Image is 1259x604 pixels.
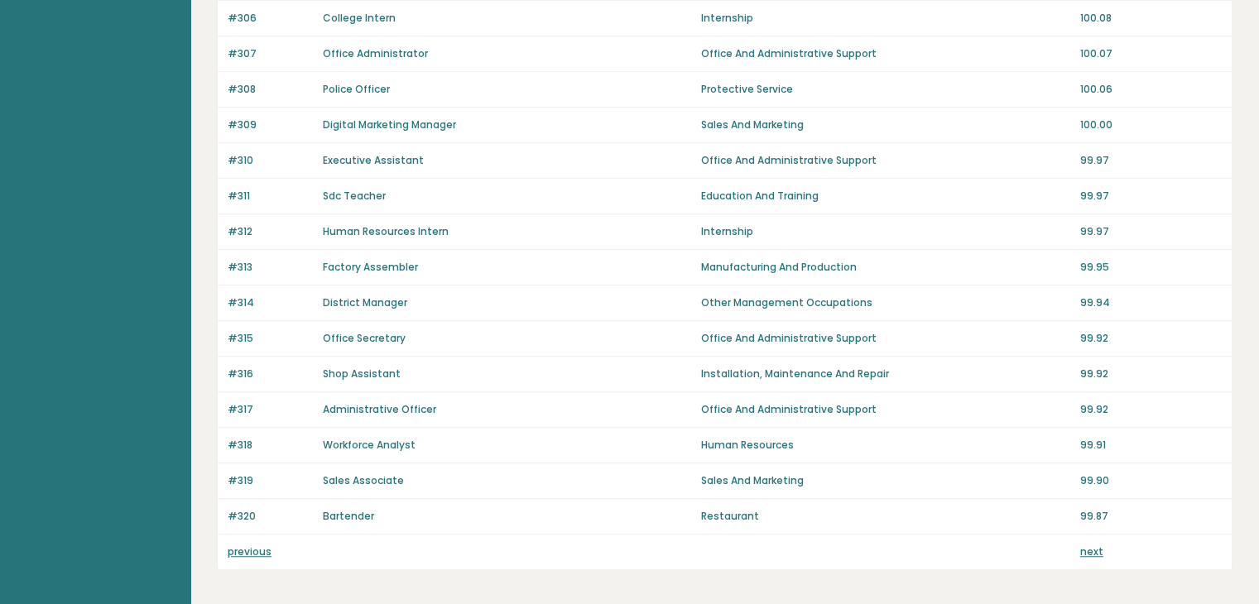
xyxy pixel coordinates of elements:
a: District Manager [323,295,407,309]
p: #314 [228,295,313,310]
p: #313 [228,260,313,275]
p: Restaurant [701,509,1069,524]
p: 99.87 [1080,509,1222,524]
p: 100.06 [1080,82,1222,97]
a: Factory Assembler [323,260,418,274]
p: #317 [228,402,313,417]
p: Office And Administrative Support [701,402,1069,417]
p: #310 [228,153,313,168]
p: Education And Training [701,189,1069,204]
a: Administrative Officer [323,402,436,416]
a: Office Administrator [323,46,428,60]
p: #308 [228,82,313,97]
a: Digital Marketing Manager [323,117,456,132]
p: Office And Administrative Support [701,153,1069,168]
p: 99.92 [1080,331,1222,346]
p: 99.91 [1080,438,1222,453]
p: #320 [228,509,313,524]
p: #311 [228,189,313,204]
p: #316 [228,367,313,381]
p: Human Resources [701,438,1069,453]
a: Office Secretary [323,331,406,345]
p: 100.00 [1080,117,1222,132]
p: #318 [228,438,313,453]
a: Shop Assistant [323,367,401,381]
p: #309 [228,117,313,132]
p: Manufacturing And Production [701,260,1069,275]
p: 99.97 [1080,224,1222,239]
p: #315 [228,331,313,346]
p: Protective Service [701,82,1069,97]
p: 99.92 [1080,402,1222,417]
p: 99.97 [1080,189,1222,204]
p: #312 [228,224,313,239]
p: Internship [701,224,1069,239]
p: Sales And Marketing [701,473,1069,488]
a: Sdc Teacher [323,189,386,203]
a: next [1080,544,1103,558]
a: Executive Assistant [323,153,424,167]
p: 100.08 [1080,11,1222,26]
p: Office And Administrative Support [701,331,1069,346]
a: Human Resources Intern [323,224,449,238]
p: Installation, Maintenance And Repair [701,367,1069,381]
p: 99.95 [1080,260,1222,275]
p: 99.92 [1080,367,1222,381]
a: Bartender [323,509,374,523]
p: #307 [228,46,313,61]
a: College Intern [323,11,396,25]
p: #319 [228,473,313,488]
a: Sales Associate [323,473,404,487]
p: #306 [228,11,313,26]
p: 99.94 [1080,295,1222,310]
p: 99.90 [1080,473,1222,488]
p: Other Management Occupations [701,295,1069,310]
a: Police Officer [323,82,390,96]
p: 99.97 [1080,153,1222,168]
p: Sales And Marketing [701,117,1069,132]
p: Internship [701,11,1069,26]
p: Office And Administrative Support [701,46,1069,61]
a: Workforce Analyst [323,438,416,452]
p: 100.07 [1080,46,1222,61]
a: previous [228,544,272,558]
